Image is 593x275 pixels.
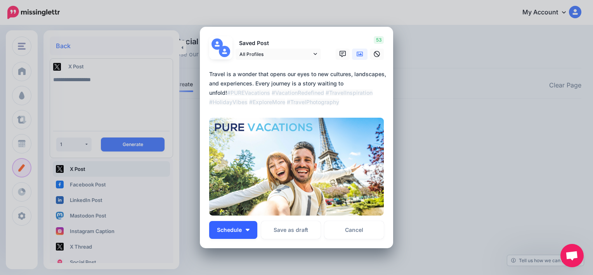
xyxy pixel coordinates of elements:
[236,39,321,48] p: Saved Post
[209,118,384,216] img: 5H6TR8Z71EPVDNACMBKRUGGKR17VI9F0.png
[219,46,230,57] img: user_default_image.png
[212,38,223,50] img: user_default_image.png
[239,50,312,58] span: All Profiles
[217,227,242,233] span: Schedule
[374,36,384,44] span: 53
[246,229,250,231] img: arrow-down-white.png
[324,221,384,239] a: Cancel
[236,49,321,60] a: All Profiles
[261,221,321,239] button: Save as draft
[209,70,388,107] div: Travel is a wonder that opens our eyes to new cultures, landscapes, and experiences. Every journe...
[209,221,257,239] button: Schedule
